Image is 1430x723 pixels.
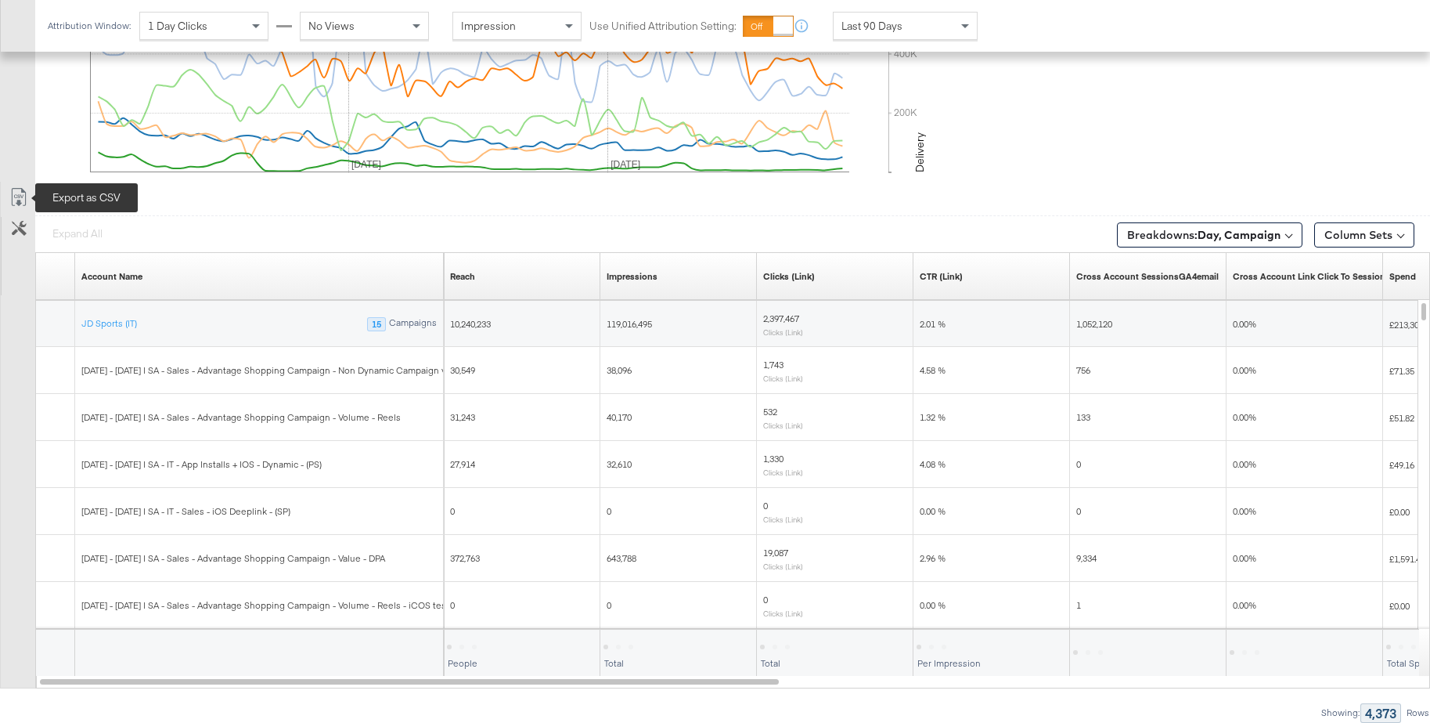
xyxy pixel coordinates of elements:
[1076,599,1081,611] span: 1
[763,515,803,524] sub: Clicks (Link)
[1198,228,1281,242] b: Day, Campaign
[450,505,455,517] span: 0
[763,313,799,324] span: 2,397,467
[763,547,788,559] span: 19,087
[148,19,207,33] span: 1 Day Clicks
[1076,364,1090,376] span: 756
[763,359,783,371] span: 1,743
[920,318,946,330] span: 2.01 %
[920,458,946,470] span: 4.08 %
[1076,270,1219,283] a: Describe this metric
[604,657,624,669] span: Total
[1389,270,1416,283] a: The total amount spent to date.
[920,505,946,517] span: 0.00 %
[607,458,632,470] span: 32,610
[1233,411,1256,423] span: 0.00%
[1406,707,1430,718] div: Rows
[920,599,946,611] span: 0.00 %
[607,364,632,376] span: 38,096
[1076,270,1219,283] div: Cross Account SessionsGA4email
[763,594,768,606] span: 0
[450,318,491,330] span: 10,240,233
[1314,222,1414,248] button: Column Sets
[763,500,768,512] span: 0
[763,270,815,283] a: The number of clicks on links appearing on your ad or Page that direct people to your sites off F...
[913,132,927,172] text: Delivery
[920,270,963,283] a: The number of clicks received on a link in your ad divided by the number of impressions.
[81,411,401,423] span: [DATE] - [DATE] | SA - Sales - Advantage Shopping Campaign - Volume - Reels
[81,364,451,376] span: [DATE] - [DATE] | SA - Sales - Advantage Shopping Campaign - Non Dynamic Campaign v2
[607,599,611,611] span: 0
[1076,318,1112,330] span: 1,052,120
[1076,458,1081,470] span: 0
[1076,411,1090,423] span: 133
[461,19,516,33] span: Impression
[607,270,657,283] div: Impressions
[1233,458,1256,470] span: 0.00%
[1320,707,1360,718] div: Showing:
[607,411,632,423] span: 40,170
[1076,552,1097,564] span: 9,334
[1233,505,1256,517] span: 0.00%
[1389,270,1416,283] div: Spend
[763,609,803,618] sub: Clicks (Link)
[917,657,981,669] span: Per Impression
[763,421,803,430] sub: Clicks (Link)
[1233,552,1256,564] span: 0.00%
[763,327,803,337] sub: Clicks (Link)
[81,552,385,564] span: [DATE] - [DATE] | SA - Sales - Advantage Shopping Campaign - Value - DPA
[763,468,803,477] sub: Clicks (Link)
[607,270,657,283] a: The number of times your ad was served. On mobile apps an ad is counted as served the first time ...
[920,364,946,376] span: 4.58 %
[450,270,475,283] a: The number of people your ad was served to.
[308,19,355,33] span: No Views
[1233,599,1256,611] span: 0.00%
[47,20,131,31] div: Attribution Window:
[607,505,611,517] span: 0
[920,270,963,283] div: CTR (Link)
[1117,222,1302,248] button: Breakdowns:Day, Campaign
[450,458,475,470] span: 27,914
[763,453,783,465] span: 1,330
[81,317,137,330] a: JD Sports (IT)
[607,318,652,330] span: 119,016,495
[81,599,482,611] span: [DATE] - [DATE] | SA - Sales - Advantage Shopping Campaign - Volume - Reels - iCOS test - Cell B
[450,599,455,611] span: 0
[450,270,475,283] div: Reach
[763,562,803,571] sub: Clicks (Link)
[81,458,322,470] span: [DATE] - [DATE] | SA - IT - App Installs + IOS - Dynamic - (PS)
[841,19,902,33] span: Last 90 Days
[450,364,475,376] span: 30,549
[763,270,815,283] div: Clicks (Link)
[450,411,475,423] span: 31,243
[1127,227,1281,243] span: Breakdowns:
[763,406,777,418] span: 532
[589,19,737,34] label: Use Unified Attribution Setting:
[920,411,946,423] span: 1.32 %
[607,552,636,564] span: 643,788
[448,657,477,669] span: People
[367,317,386,331] div: 15
[1233,364,1256,376] span: 0.00%
[1076,505,1081,517] span: 0
[81,270,142,283] a: Your ad account name
[920,552,946,564] span: 2.96 %
[450,552,480,564] span: 372,763
[388,317,438,331] div: Campaigns
[81,270,142,283] div: Account Name
[1360,703,1401,723] div: 4,373
[763,374,803,383] sub: Clicks (Link)
[761,657,780,669] span: Total
[1233,270,1429,283] a: Cross Account Link Click To Session Ratio GA4
[1233,318,1256,330] span: 0.00%
[81,505,290,517] span: [DATE] - [DATE] | SA - IT - Sales - iOS Deeplink - (SP)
